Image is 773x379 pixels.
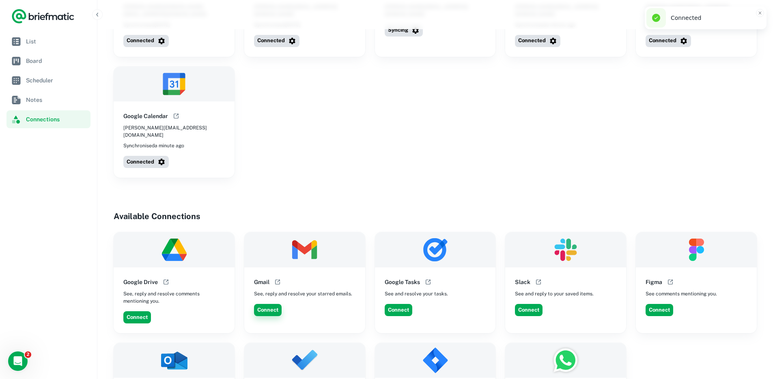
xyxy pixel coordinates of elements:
[11,8,75,24] a: Logo
[26,37,87,46] span: List
[671,14,750,22] div: Connected
[385,290,448,297] span: See and resolve your tasks.
[8,351,28,371] iframe: Intercom live chat
[505,343,626,378] img: WhatsApp
[646,278,662,286] h6: Figma
[161,277,171,287] button: Open help documentation
[6,52,90,70] a: Board
[25,351,31,358] span: 2
[254,304,282,316] button: Connect
[385,278,420,286] h6: Google Tasks
[123,278,158,286] h6: Google Drive
[123,311,151,323] button: Connect
[244,343,365,378] img: MS To Do
[665,277,675,287] button: Open help documentation
[6,32,90,50] a: List
[6,110,90,128] a: Connections
[254,290,352,297] span: See, reply and resolve your starred emails.
[646,304,673,316] button: Connect
[26,76,87,85] span: Scheduler
[6,71,90,89] a: Scheduler
[385,304,412,316] button: Connect
[515,290,594,297] span: See and reply to your saved items.
[515,304,543,316] button: Connect
[123,290,225,305] span: See, reply and resolve comments mentioning you.
[114,343,235,378] img: MS Outlook
[6,91,90,109] a: Notes
[756,9,764,17] button: Close toast
[26,95,87,104] span: Notes
[26,115,87,124] span: Connections
[423,277,433,287] button: Open help documentation
[534,277,543,287] button: Open help documentation
[254,278,269,286] h6: Gmail
[273,277,282,287] button: Open help documentation
[515,278,530,286] h6: Slack
[375,343,496,378] img: Jira
[646,290,717,297] span: See comments mentioning you.
[26,56,87,65] span: Board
